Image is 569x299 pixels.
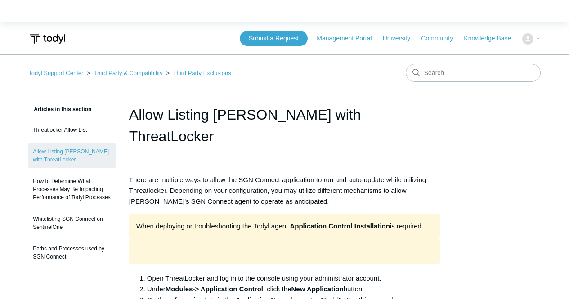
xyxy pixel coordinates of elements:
[85,70,165,76] li: Third Party & Compatibility
[28,106,91,112] span: Articles in this section
[28,70,83,76] a: Todyl Support Center
[28,240,116,265] a: Paths and Processes used by SGN Connect
[28,70,85,76] li: Todyl Support Center
[94,70,163,76] a: Third Party & Compatibility
[406,64,541,82] input: Search
[129,214,440,239] div: When deploying or troubleshooting the Todyl agent, is required.
[165,70,231,76] li: Third Party Exclusions
[317,34,381,43] a: Management Portal
[28,173,116,206] a: How to Determine What Processes May Be Impacting Performance of Todyl Processes
[147,273,440,284] li: Open ThreatLocker and log in to the console using your administrator account.
[290,222,390,230] strong: Application Control Installation
[240,31,308,46] a: Submit a Request
[147,284,440,295] li: Under , click the button.
[28,31,67,47] img: Todyl Support Center Help Center home page
[464,34,520,43] a: Knowledge Base
[383,34,419,43] a: University
[129,104,440,147] h1: Allow Listing Todyl with ThreatLocker
[28,143,116,168] a: Allow Listing [PERSON_NAME] with ThreatLocker
[291,285,344,293] strong: New Application
[166,285,263,293] strong: Modules-> Application Control
[173,70,231,76] a: Third Party Exclusions
[28,210,116,236] a: Whitelisting SGN Connect on SentinelOne
[28,121,116,138] a: Threatlocker Allow List
[129,174,440,207] p: There are multiple ways to allow the SGN Connect application to run and auto-update while utilizi...
[421,34,462,43] a: Community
